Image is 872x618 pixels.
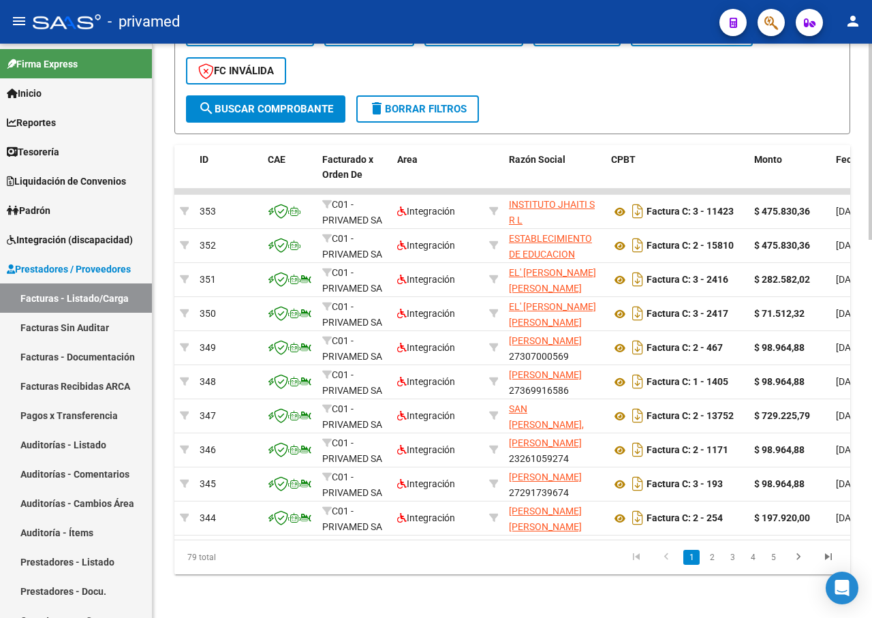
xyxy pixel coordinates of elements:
[629,268,647,290] i: Descargar documento
[7,57,78,72] span: Firma Express
[509,199,595,226] span: INSTITUTO JHAITI S R L
[7,203,50,218] span: Padrón
[647,275,728,285] strong: Factura C: 3 - 2416
[7,262,131,277] span: Prestadores / Proveedores
[754,308,805,319] strong: $ 71.512,32
[647,479,723,490] strong: Factura C: 3 - 193
[397,240,455,251] span: Integración
[815,550,841,565] a: go to last page
[509,469,600,498] div: 27291739674
[754,154,782,165] span: Monto
[836,478,864,489] span: [DATE]
[108,7,180,37] span: - privamed
[836,240,864,251] span: [DATE]
[200,240,216,251] span: 352
[509,267,596,294] span: EL' [PERSON_NAME] [PERSON_NAME]
[754,240,810,251] strong: $ 475.830,36
[754,444,805,455] strong: $ 98.964,88
[509,367,600,396] div: 27369916586
[702,546,722,569] li: page 2
[11,13,27,29] mat-icon: menu
[836,342,864,353] span: [DATE]
[754,376,805,387] strong: $ 98.964,88
[754,206,810,217] strong: $ 475.830,36
[629,371,647,392] i: Descargar documento
[836,512,864,523] span: [DATE]
[7,115,56,130] span: Reportes
[322,233,382,260] span: C01 - PRIVAMED SA
[611,154,636,165] span: CPBT
[836,308,864,319] span: [DATE]
[397,154,418,165] span: Area
[629,405,647,427] i: Descargar documento
[397,410,455,421] span: Integración
[647,309,728,320] strong: Factura C: 3 - 2417
[836,376,864,387] span: [DATE]
[322,403,382,430] span: C01 - PRIVAMED SA
[647,513,723,524] strong: Factura C: 2 - 254
[369,100,385,117] mat-icon: delete
[836,206,864,217] span: [DATE]
[322,267,382,294] span: C01 - PRIVAMED SA
[7,232,133,247] span: Integración (discapacidad)
[322,199,382,226] span: C01 - PRIVAMED SA
[198,100,215,117] mat-icon: search
[262,145,317,205] datatable-header-cell: CAE
[509,154,565,165] span: Razón Social
[509,301,596,328] span: EL' [PERSON_NAME] [PERSON_NAME]
[200,478,216,489] span: 345
[606,145,749,205] datatable-header-cell: CPBT
[7,144,59,159] span: Tesorería
[836,274,864,285] span: [DATE]
[369,103,467,115] span: Borrar Filtros
[509,472,582,482] span: [PERSON_NAME]
[647,343,723,354] strong: Factura C: 2 - 467
[174,540,307,574] div: 79 total
[704,550,720,565] a: 2
[722,546,743,569] li: page 3
[629,439,647,461] i: Descargar documento
[200,274,216,285] span: 351
[763,546,783,569] li: page 5
[629,337,647,358] i: Descargar documento
[397,206,455,217] span: Integración
[836,444,864,455] span: [DATE]
[268,154,285,165] span: CAE
[629,507,647,529] i: Descargar documento
[629,234,647,256] i: Descargar documento
[845,13,861,29] mat-icon: person
[629,303,647,324] i: Descargar documento
[503,145,606,205] datatable-header-cell: Razón Social
[186,95,345,123] button: Buscar Comprobante
[322,301,382,328] span: C01 - PRIVAMED SA
[200,444,216,455] span: 346
[785,550,811,565] a: go to next page
[647,241,734,251] strong: Factura C: 2 - 15810
[397,444,455,455] span: Integración
[629,200,647,222] i: Descargar documento
[356,95,479,123] button: Borrar Filtros
[754,478,805,489] strong: $ 98.964,88
[681,546,702,569] li: page 1
[509,233,597,290] span: ESTABLECIMIENTO DE EDUCACION ESPECIAL SER FELIZ S. R. L.
[647,206,734,217] strong: Factura C: 3 - 11423
[198,103,333,115] span: Buscar Comprobante
[392,145,484,205] datatable-header-cell: Area
[836,410,864,421] span: [DATE]
[200,206,216,217] span: 353
[397,376,455,387] span: Integración
[745,550,761,565] a: 4
[509,506,582,532] span: [PERSON_NAME] [PERSON_NAME]
[683,550,700,565] a: 1
[509,437,582,448] span: [PERSON_NAME]
[509,403,584,476] span: SAN [PERSON_NAME], [PERSON_NAME], [PERSON_NAME], [PERSON_NAME]
[653,550,679,565] a: go to previous page
[322,506,382,532] span: C01 - PRIVAMED SA
[754,410,810,421] strong: $ 729.225,79
[826,572,858,604] div: Open Intercom Messenger
[200,512,216,523] span: 344
[724,550,741,565] a: 3
[754,274,810,285] strong: $ 282.582,02
[322,154,373,181] span: Facturado x Orden De
[509,435,600,464] div: 23261059274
